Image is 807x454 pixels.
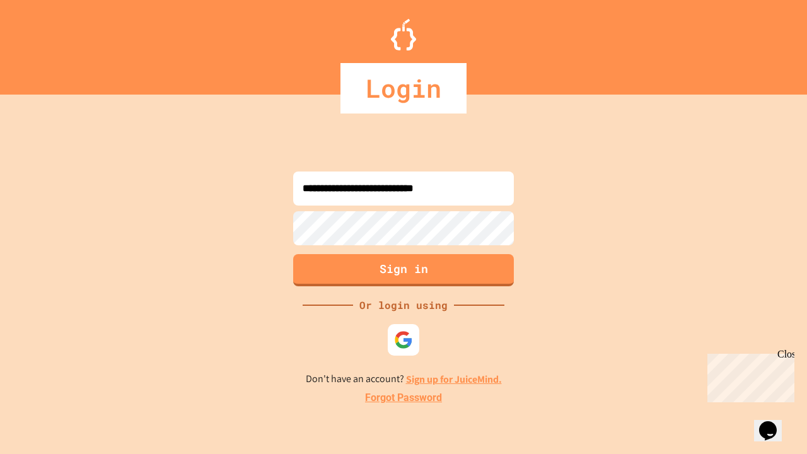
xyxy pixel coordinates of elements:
[391,19,416,50] img: Logo.svg
[293,254,514,286] button: Sign in
[5,5,87,80] div: Chat with us now!Close
[340,63,467,113] div: Login
[702,349,794,402] iframe: chat widget
[754,404,794,441] iframe: chat widget
[406,373,502,386] a: Sign up for JuiceMind.
[353,298,454,313] div: Or login using
[394,330,413,349] img: google-icon.svg
[365,390,442,405] a: Forgot Password
[306,371,502,387] p: Don't have an account?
